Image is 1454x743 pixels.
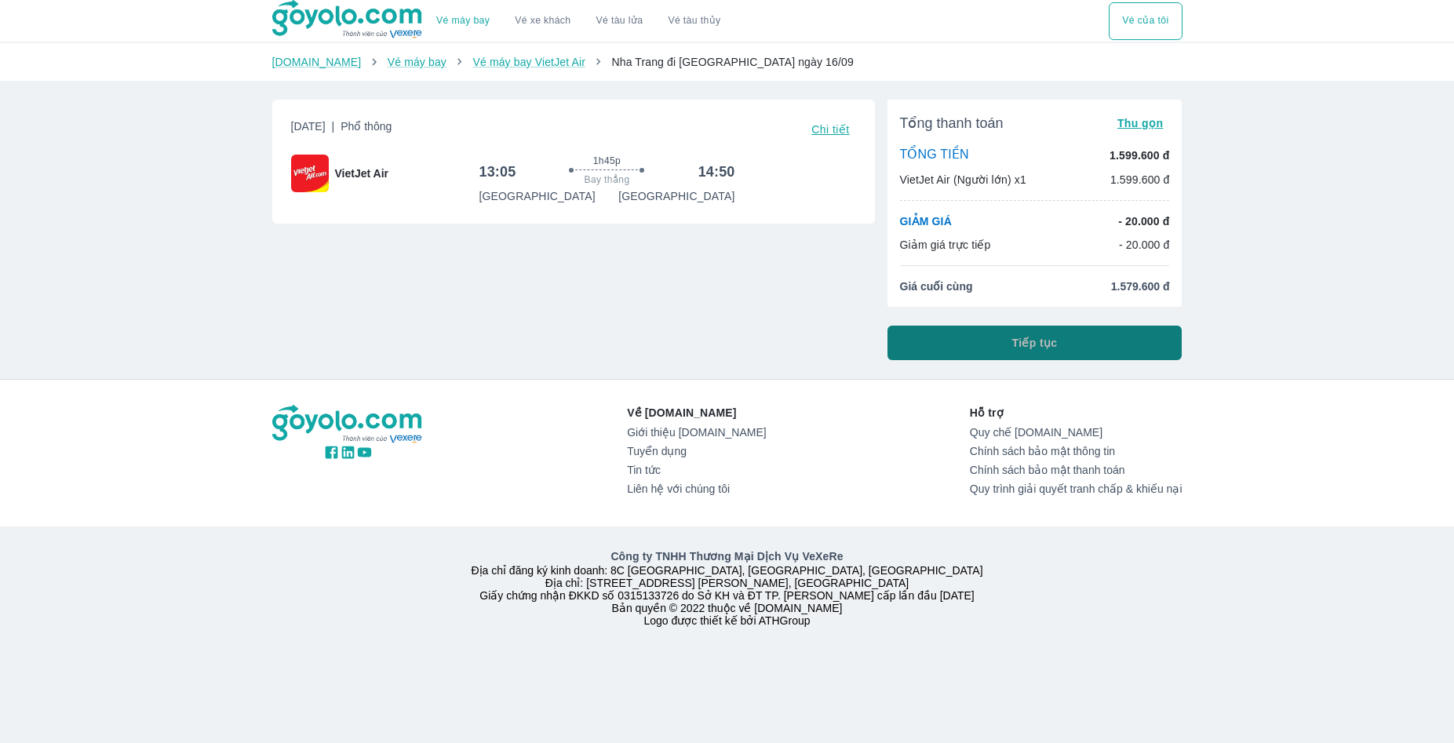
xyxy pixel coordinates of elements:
a: Vé máy bay [436,15,490,27]
span: [DATE] [291,118,392,140]
div: Địa chỉ đăng ký kinh doanh: 8C [GEOGRAPHIC_DATA], [GEOGRAPHIC_DATA], [GEOGRAPHIC_DATA] Địa chỉ: [... [263,548,1192,627]
span: Giá cuối cùng [900,279,973,294]
a: Quy trình giải quyết tranh chấp & khiếu nại [970,483,1183,495]
span: 1.579.600 đ [1111,279,1170,294]
p: - 20.000 đ [1118,213,1169,229]
p: Về [DOMAIN_NAME] [627,405,766,421]
button: Vé của tôi [1109,2,1182,40]
p: 1.599.600 đ [1110,148,1169,163]
p: Giảm giá trực tiếp [900,237,991,253]
span: | [332,120,335,133]
span: Phổ thông [341,120,392,133]
p: - 20.000 đ [1119,237,1170,253]
span: Thu gọn [1117,117,1164,129]
a: Liên hệ với chúng tôi [627,483,766,495]
a: Giới thiệu [DOMAIN_NAME] [627,426,766,439]
div: choose transportation mode [1109,2,1182,40]
span: Nha Trang đi [GEOGRAPHIC_DATA] ngày 16/09 [611,56,853,68]
p: TỔNG TIỀN [900,147,969,164]
a: [DOMAIN_NAME] [272,56,362,68]
span: Chi tiết [811,123,849,136]
span: Tổng thanh toán [900,114,1004,133]
span: Tiếp tục [1012,335,1058,351]
span: 1h45p [593,155,621,167]
span: VietJet Air [335,166,388,181]
p: VietJet Air (Người lớn) x1 [900,172,1026,188]
a: Tuyển dụng [627,445,766,457]
button: Vé tàu thủy [655,2,733,40]
p: [GEOGRAPHIC_DATA] [618,188,734,204]
p: [GEOGRAPHIC_DATA] [479,188,595,204]
a: Tin tức [627,464,766,476]
h6: 14:50 [698,162,735,181]
p: Công ty TNHH Thương Mại Dịch Vụ VeXeRe [275,548,1179,564]
p: Hỗ trợ [970,405,1183,421]
nav: breadcrumb [272,54,1183,70]
button: Thu gọn [1111,112,1170,134]
a: Vé máy bay [388,56,446,68]
p: GIẢM GIÁ [900,213,952,229]
span: Bay thẳng [585,173,630,186]
h6: 13:05 [479,162,516,181]
a: Chính sách bảo mật thanh toán [970,464,1183,476]
button: Tiếp tục [887,326,1183,360]
button: Chi tiết [805,118,855,140]
p: 1.599.600 đ [1110,172,1170,188]
a: Vé máy bay VietJet Air [472,56,585,68]
img: logo [272,405,425,444]
div: choose transportation mode [424,2,733,40]
a: Chính sách bảo mật thông tin [970,445,1183,457]
a: Quy chế [DOMAIN_NAME] [970,426,1183,439]
a: Vé xe khách [515,15,570,27]
a: Vé tàu lửa [584,2,656,40]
